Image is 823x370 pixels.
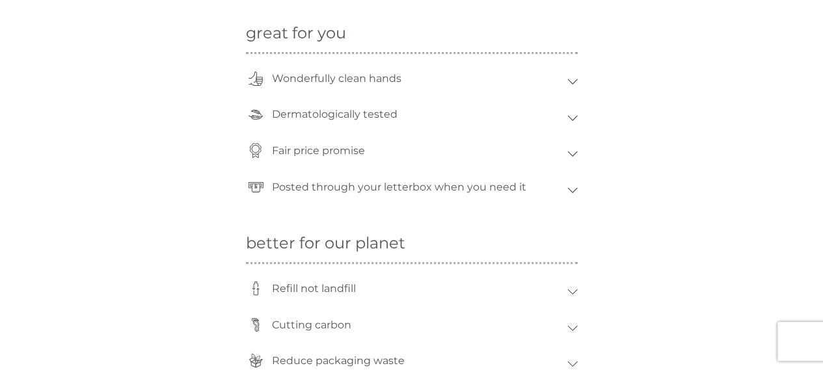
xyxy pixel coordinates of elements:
img: letterbox-icon.svg [248,179,263,194]
img: plastic-free-packaging-icon.svg [249,353,263,368]
p: Refill not landfill [265,274,362,304]
h2: great for you [246,24,578,43]
p: Fair price promise [265,136,371,166]
p: Dermatologically tested [265,99,404,129]
img: coin-icon.svg [248,143,263,158]
img: sensitive-dermo-tested-icon.svg [249,107,263,122]
p: Wonderfully clean hands [265,64,408,94]
img: thumbs-up-icon.svg [249,72,263,86]
p: Cutting carbon [265,310,358,340]
p: Posted through your letterbox when you need it [265,172,533,202]
h2: better for our planet [246,234,578,253]
img: CO2-icon.svg [249,317,263,332]
img: bottle-icon.svg [249,281,263,296]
